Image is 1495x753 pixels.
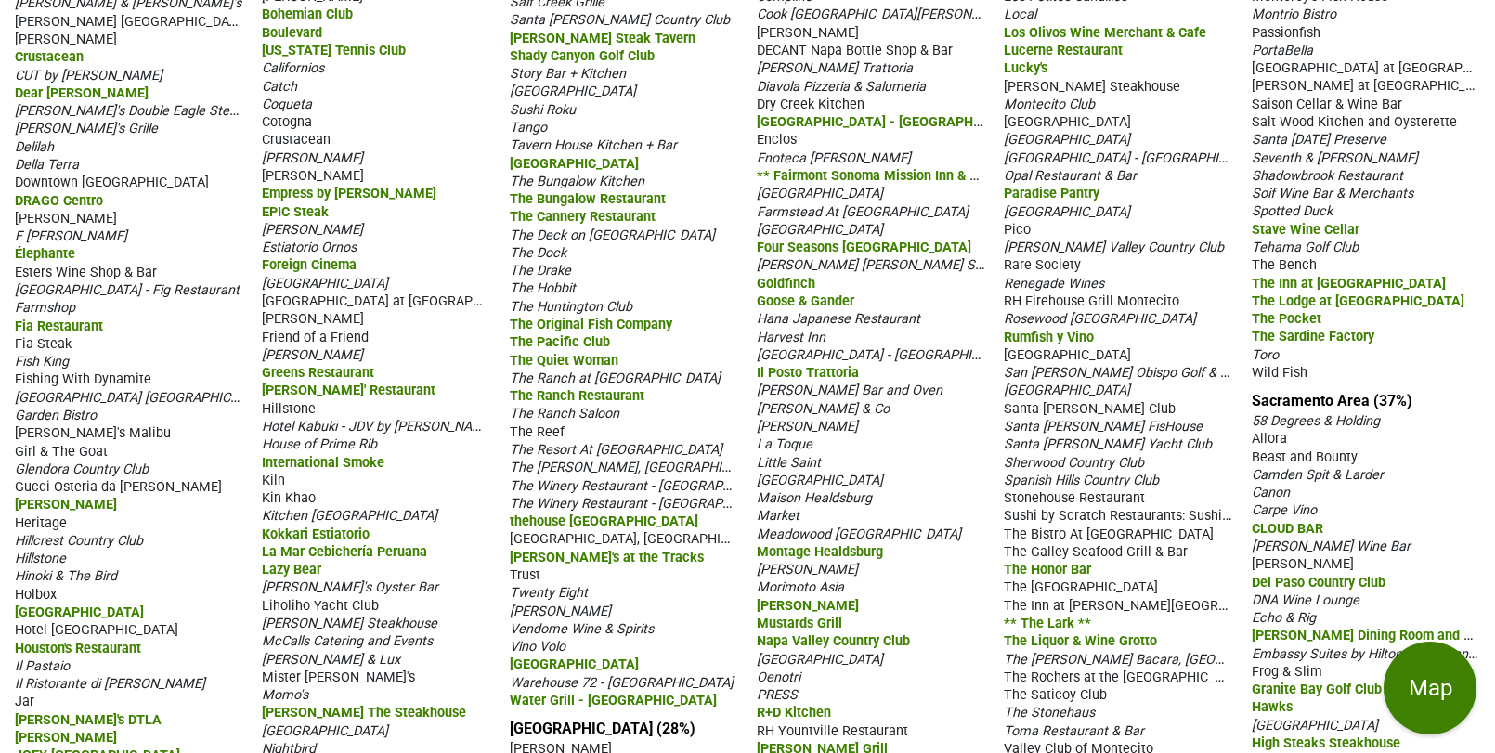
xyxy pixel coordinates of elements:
[757,455,821,471] span: Little Saint
[262,436,377,452] span: House of Prime Rib
[262,401,316,417] span: Hillstone
[1252,114,1457,130] span: Salt Wood Kitchen and Oysterette
[262,598,379,614] span: Liholiho Yacht Club
[1252,626,1484,643] span: [PERSON_NAME] Dining Room and Bar
[262,97,312,112] span: Coqueta
[15,622,178,638] span: Hotel [GEOGRAPHIC_DATA]
[1252,347,1279,363] span: Toro
[510,317,672,332] span: The Original Fish Company
[1252,150,1418,166] span: Seventh & [PERSON_NAME]
[262,25,322,41] span: Boulevard
[1252,365,1307,381] span: Wild Fish
[15,568,117,584] span: Hinoki & The Bird
[510,263,571,279] span: The Drake
[1252,735,1400,751] span: High Steaks Steakhouse
[510,174,644,189] span: The Bungalow Kitchen
[510,299,632,315] span: The Huntington Club
[1252,392,1412,409] a: Sacramento Area (37%)
[15,587,57,603] span: Holbox
[757,150,911,166] span: Enoteca [PERSON_NAME]
[262,6,353,22] span: Bohemian Club
[1252,485,1290,500] span: Canon
[1252,610,1316,626] span: Echo & Rig
[1004,473,1159,488] span: Spanish Hills Country Club
[262,132,331,148] span: Crustacean
[757,544,883,560] span: Montage Healdsburg
[1004,490,1145,506] span: Stonehouse Restaurant
[15,265,157,280] span: Esters Wine Shop & Bar
[1384,642,1476,734] button: Map
[757,723,908,739] span: RH Yountville Restaurant
[262,705,466,721] span: [PERSON_NAME] The Steakhouse
[757,383,942,398] span: [PERSON_NAME] Bar and Oven
[510,191,666,207] span: The Bungalow Restaurant
[510,280,576,296] span: The Hobbit
[1004,455,1144,471] span: Sherwood Country Club
[1252,168,1403,184] span: Shadowbrook Restaurant
[510,675,734,691] span: Warehouse 72 - [GEOGRAPHIC_DATA]
[1004,544,1188,560] span: The Galley Seafood Grill & Bar
[757,112,1028,130] span: [GEOGRAPHIC_DATA] - [GEOGRAPHIC_DATA]
[15,228,127,244] span: E [PERSON_NAME]
[1004,401,1176,417] span: Santa [PERSON_NAME] Club
[15,68,162,84] span: CUT by [PERSON_NAME]
[1004,579,1158,595] span: The [GEOGRAPHIC_DATA]
[510,31,695,46] span: [PERSON_NAME] Steak Tavern
[1004,276,1104,292] span: Renegade Wines
[510,156,639,172] span: [GEOGRAPHIC_DATA]
[262,544,427,560] span: La Mar Cebichería Peruana
[1252,293,1464,309] span: The Lodge at [GEOGRAPHIC_DATA]
[262,168,364,184] span: [PERSON_NAME]
[1252,276,1446,292] span: The Inn at [GEOGRAPHIC_DATA]
[510,494,785,512] span: The Winery Restaurant - [GEOGRAPHIC_DATA]
[1252,539,1410,554] span: [PERSON_NAME] Wine Bar
[1004,43,1123,58] span: Lucerne Restaurant
[15,533,143,549] span: Hillcrest Country Club
[1004,436,1212,452] span: Santa [PERSON_NAME] Yacht Club
[757,293,854,309] span: Goose & Gander
[262,60,324,76] span: Californios
[1252,502,1317,518] span: Carpe Vino
[262,633,433,649] span: McCalls Catering and Events
[1252,132,1386,148] span: Santa [DATE] Preserve
[15,515,67,531] span: Heritage
[15,32,117,47] span: [PERSON_NAME]
[757,132,797,148] span: Enclos
[262,669,415,685] span: Mister [PERSON_NAME]'s
[15,497,117,513] span: [PERSON_NAME]
[1004,97,1095,112] span: Montecito Club
[15,730,117,746] span: [PERSON_NAME]
[757,401,890,417] span: [PERSON_NAME] & Co
[15,641,141,656] span: Houston's Restaurant
[262,508,437,524] span: Kitchen [GEOGRAPHIC_DATA]
[1252,222,1359,238] span: Stave Wine Cellar
[262,490,316,506] span: Kin Khao
[262,43,406,58] span: [US_STATE] Tennis Club
[15,461,149,477] span: Glendora Country Club
[1252,311,1321,327] span: The Pocket
[510,120,547,136] span: Tango
[510,567,540,583] span: Trust
[262,562,321,578] span: Lazy Bear
[1252,467,1384,483] span: Camden Spit & Larder
[757,186,883,201] span: [GEOGRAPHIC_DATA]
[510,245,566,261] span: The Dock
[757,687,798,703] span: PRESS
[262,652,400,668] span: [PERSON_NAME] & Lux
[757,616,842,631] span: Mustards Grill
[1004,650,1412,668] span: The [PERSON_NAME] Bacara, [GEOGRAPHIC_DATA][PERSON_NAME]
[15,371,151,387] span: Fishing With Dynamite
[757,705,831,721] span: R+D Kitchen
[1004,168,1137,184] span: Opal Restaurant & Bar
[15,157,79,173] span: Della Terra
[15,85,149,101] span: Dear [PERSON_NAME]
[757,222,883,238] span: [GEOGRAPHIC_DATA]
[262,365,374,381] span: Greens Restaurant
[15,246,75,262] span: Élephante
[757,419,858,435] span: [PERSON_NAME]
[15,300,75,316] span: Farmshop
[1252,449,1358,465] span: Beast and Bounty
[15,444,108,460] span: Girl & The Goat
[1004,240,1224,255] span: [PERSON_NAME] Valley Country Club
[1252,592,1359,608] span: DNA Wine Lounge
